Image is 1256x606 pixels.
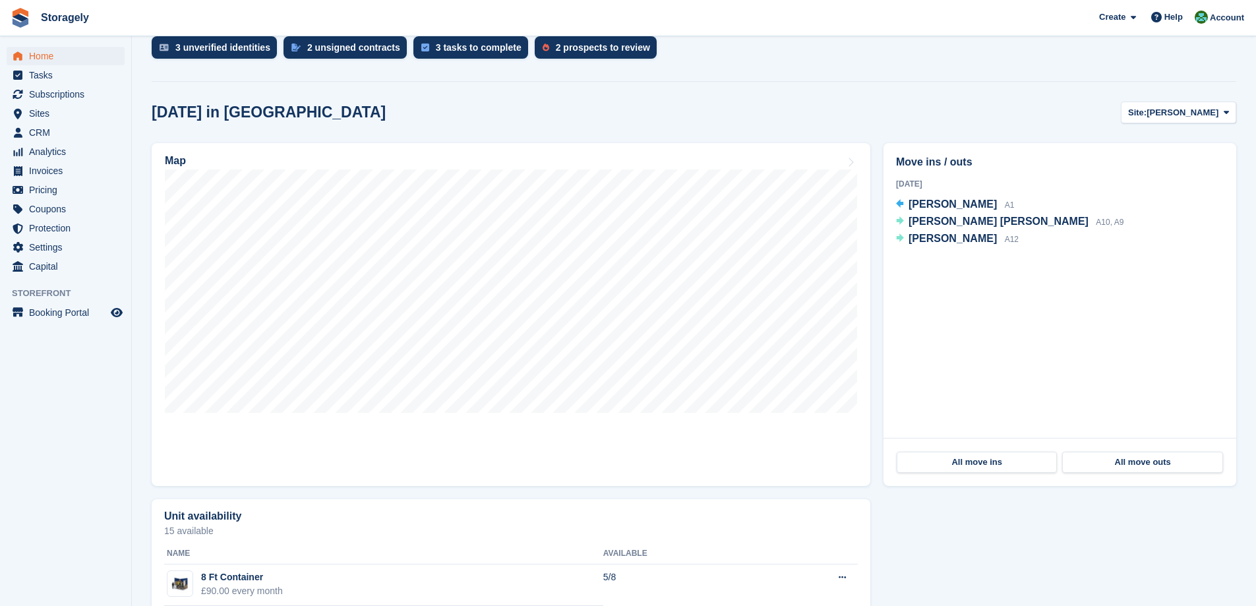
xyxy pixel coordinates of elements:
[7,200,125,218] a: menu
[1096,218,1123,227] span: A10, A9
[7,142,125,161] a: menu
[29,219,108,237] span: Protection
[421,44,429,51] img: task-75834270c22a3079a89374b754ae025e5fb1db73e45f91037f5363f120a921f8.svg
[109,305,125,320] a: Preview store
[29,257,108,276] span: Capital
[152,36,284,65] a: 3 unverified identities
[909,233,997,244] span: [PERSON_NAME]
[1164,11,1183,24] span: Help
[1005,200,1015,210] span: A1
[164,543,603,564] th: Name
[1099,11,1125,24] span: Create
[29,142,108,161] span: Analytics
[7,47,125,65] a: menu
[909,198,997,210] span: [PERSON_NAME]
[29,104,108,123] span: Sites
[29,238,108,257] span: Settings
[7,181,125,199] a: menu
[543,44,549,51] img: prospect-51fa495bee0391a8d652442698ab0144808aea92771e9ea1ae160a38d050c398.svg
[7,257,125,276] a: menu
[909,216,1089,227] span: [PERSON_NAME] [PERSON_NAME]
[29,200,108,218] span: Coupons
[29,66,108,84] span: Tasks
[7,85,125,104] a: menu
[175,42,270,53] div: 3 unverified identities
[1005,235,1019,244] span: A12
[896,197,1014,214] a: [PERSON_NAME] A1
[7,162,125,180] a: menu
[164,510,241,522] h2: Unit availability
[7,219,125,237] a: menu
[201,584,283,598] div: £90.00 every month
[201,570,283,584] div: 8 Ft Container
[896,231,1019,248] a: [PERSON_NAME] A12
[7,104,125,123] a: menu
[165,155,186,167] h2: Map
[307,42,400,53] div: 2 unsigned contracts
[1195,11,1208,24] img: Notifications
[7,303,125,322] a: menu
[896,154,1224,170] h2: Move ins / outs
[152,143,870,486] a: Map
[164,526,858,535] p: 15 available
[167,574,193,593] img: 9t-container.jpg
[896,214,1123,231] a: [PERSON_NAME] [PERSON_NAME] A10, A9
[12,287,131,300] span: Storefront
[413,36,535,65] a: 3 tasks to complete
[1128,106,1147,119] span: Site:
[436,42,522,53] div: 3 tasks to complete
[36,7,94,28] a: Storagely
[29,47,108,65] span: Home
[11,8,30,28] img: stora-icon-8386f47178a22dfd0bd8f6a31ec36ba5ce8667c1dd55bd0f319d3a0aa187defe.svg
[556,42,650,53] div: 2 prospects to review
[603,564,760,606] td: 5/8
[897,452,1057,473] a: All move ins
[1121,102,1236,123] button: Site: [PERSON_NAME]
[29,123,108,142] span: CRM
[29,162,108,180] span: Invoices
[1147,106,1218,119] span: [PERSON_NAME]
[7,123,125,142] a: menu
[160,44,169,51] img: verify_identity-adf6edd0f0f0b5bbfe63781bf79b02c33cf7c696d77639b501bdc392416b5a36.svg
[29,85,108,104] span: Subscriptions
[29,181,108,199] span: Pricing
[603,543,760,564] th: Available
[7,238,125,257] a: menu
[896,178,1224,190] div: [DATE]
[7,66,125,84] a: menu
[152,104,386,121] h2: [DATE] in [GEOGRAPHIC_DATA]
[29,303,108,322] span: Booking Portal
[535,36,663,65] a: 2 prospects to review
[1062,452,1222,473] a: All move outs
[1210,11,1244,24] span: Account
[284,36,413,65] a: 2 unsigned contracts
[291,44,301,51] img: contract_signature_icon-13c848040528278c33f63329250d36e43548de30e8caae1d1a13099fd9432cc5.svg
